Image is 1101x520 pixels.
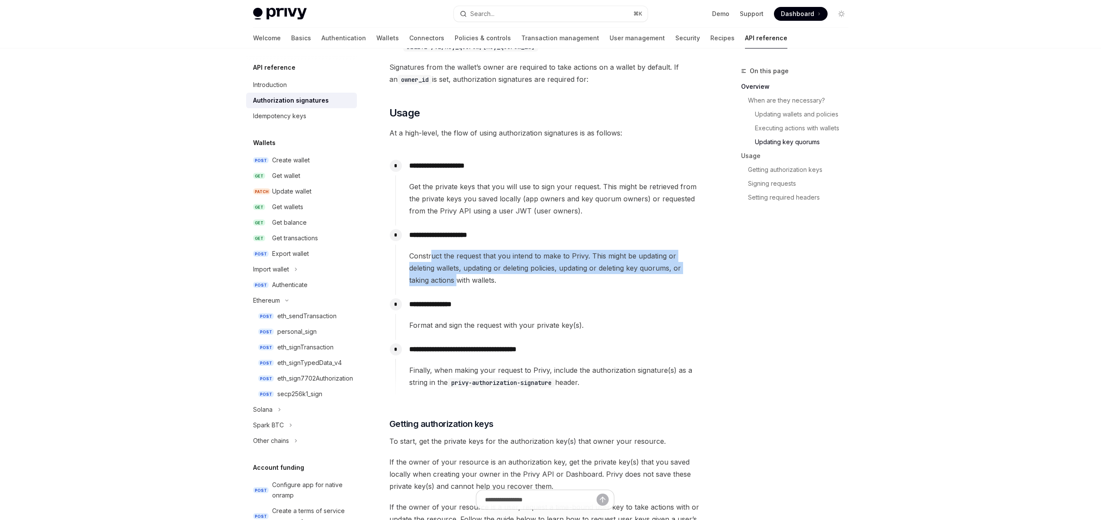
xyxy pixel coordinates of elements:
div: Search... [470,9,494,19]
h5: Wallets [253,138,276,148]
button: Toggle Import wallet section [246,262,357,277]
span: GET [253,220,265,226]
div: Export wallet [272,249,309,259]
a: Dashboard [774,7,828,21]
button: Toggle Spark BTC section [246,417,357,433]
a: GETGet balance [246,215,357,230]
a: Authentication [321,28,366,48]
a: Introduction [246,77,357,93]
h5: Account funding [253,462,304,473]
div: Create wallet [272,155,310,165]
a: POSTeth_signTypedData_v4 [246,355,357,371]
div: personal_sign [277,326,317,337]
span: GET [253,235,265,242]
span: Signatures from the wallet’s owner are required to take actions on a wallet by default. If an is ... [389,61,701,85]
a: GETGet wallets [246,199,357,215]
span: Usage [389,106,420,120]
code: owner_id [398,75,432,84]
input: Ask a question... [485,490,597,509]
button: Toggle Ethereum section [246,293,357,308]
a: POSTConfigure app for native onramp [246,477,357,503]
div: Solana [253,404,273,415]
a: Demo [712,10,729,18]
div: Ethereum [253,295,280,306]
div: Idempotency keys [253,111,306,121]
span: POST [258,391,274,397]
a: API reference [745,28,787,48]
a: POSTAuthenticate [246,277,357,293]
a: Basics [291,28,311,48]
div: Format and sign the request with your private key(s). [409,319,701,331]
a: Support [740,10,764,18]
a: Getting authorization keys [741,163,855,177]
a: POSTCreate wallet [246,152,357,168]
span: Getting authorization keys [389,418,494,430]
a: Overview [741,80,855,94]
a: POSTeth_sendTransaction [246,308,357,324]
img: light logo [253,8,307,20]
a: Signing requests [741,177,855,191]
span: POST [258,329,274,335]
div: Authenticate [272,280,308,290]
a: GETGet wallet [246,168,357,184]
span: GET [253,173,265,179]
span: Get the private keys that you will use to sign your request. This might be retrieved from the pri... [409,181,701,217]
span: If the owner of your resource is an authorization key, get the private key(s) that you saved loca... [389,456,701,492]
a: Policies & controls [455,28,511,48]
span: POST [253,251,269,257]
a: GETGet transactions [246,230,357,246]
span: Finally, when making your request to Privy, include the authorization signature(s) as a string in... [409,364,701,388]
button: Send message [597,494,609,506]
span: POST [253,282,269,288]
a: POSTsecp256k1_sign [246,386,357,402]
div: Get balance [272,217,307,228]
span: Construct the request that you intend to make to Privy. This might be updating or deleting wallet... [409,250,701,286]
a: Wallets [376,28,399,48]
span: POST [253,513,269,520]
a: When are they necessary? [741,94,855,107]
a: Welcome [253,28,281,48]
div: Import wallet [253,264,289,275]
div: Authorization signatures [253,95,329,106]
div: Introduction [253,80,287,90]
div: Other chains [253,436,289,446]
span: To start, get the private keys for the authorization key(s) that owner your resource. [389,435,701,447]
button: Toggle Other chains section [246,433,357,449]
div: Spark BTC [253,420,284,430]
a: Updating wallets and policies [741,107,855,121]
button: Open search [454,6,648,22]
span: Dashboard [781,10,814,18]
a: Recipes [710,28,735,48]
a: POSTeth_signTransaction [246,339,357,355]
span: GET [253,204,265,210]
div: Get wallets [272,202,303,212]
span: POST [253,487,269,494]
div: secp256k1_sign [277,389,322,399]
a: POSTeth_sign7702Authorization [246,371,357,386]
code: privy-authorization-signature [448,378,555,388]
div: Update wallet [272,186,311,197]
span: POST [258,313,274,320]
button: Toggle dark mode [835,7,848,21]
a: POSTpersonal_sign [246,324,357,339]
span: ⌘ K [633,10,642,17]
a: Authorization signatures [246,93,357,108]
div: Get transactions [272,233,318,243]
span: POST [258,375,274,382]
span: PATCH [253,188,270,195]
span: POST [258,360,274,366]
a: Setting required headers [741,191,855,204]
a: Connectors [409,28,444,48]
div: eth_sendTransaction [277,311,337,321]
a: Transaction management [521,28,599,48]
button: Toggle Solana section [246,402,357,417]
div: eth_sign7702Authorization [277,373,353,384]
div: Configure app for native onramp [272,480,352,501]
div: Get wallet [272,171,300,181]
a: POSTExport wallet [246,246,357,262]
a: Executing actions with wallets [741,121,855,135]
span: At a high-level, the flow of using authorization signatures is as follows: [389,127,701,139]
div: eth_signTypedData_v4 [277,358,342,368]
span: POST [253,157,269,164]
span: On this page [750,66,789,76]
